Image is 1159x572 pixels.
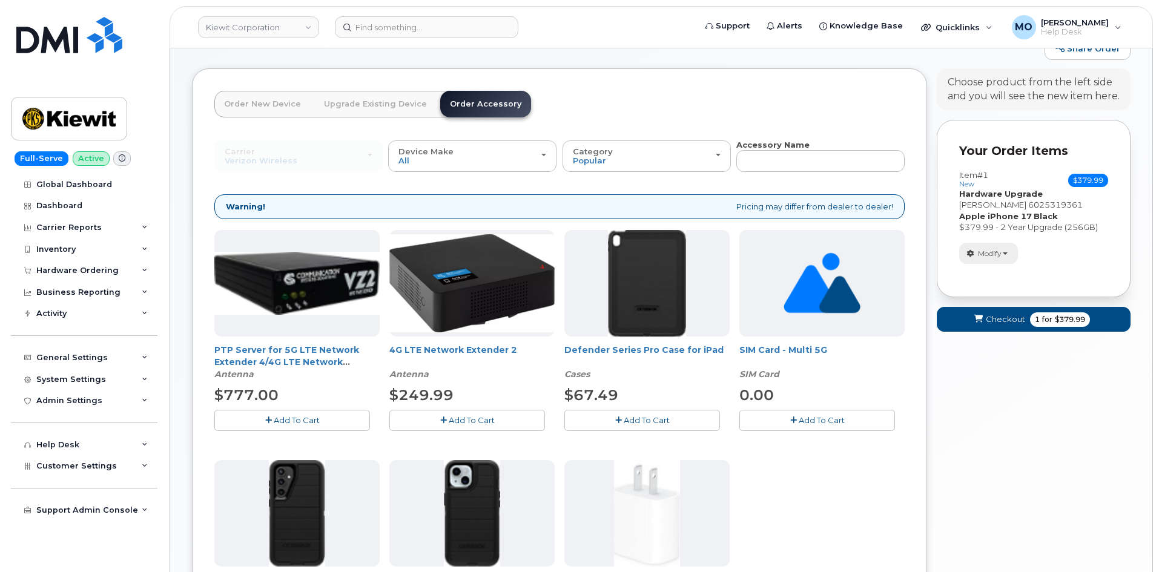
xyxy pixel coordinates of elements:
[959,222,1108,233] div: $379.99 - 2 Year Upgrade (256GB)
[608,230,686,337] img: defenderipad10thgen.png
[398,146,454,156] span: Device Make
[563,140,731,172] button: Category Popular
[335,16,518,38] input: Find something...
[784,230,860,337] img: no_image_found-2caef05468ed5679b831cfe6fc140e25e0c280774317ffc20a367ab7fd17291e.png
[1040,314,1055,325] span: for
[564,344,730,380] div: Defender Series Pro Case for iPad
[739,344,905,380] div: SIM Card - Multi 5G
[314,91,437,117] a: Upgrade Existing Device
[739,410,895,431] button: Add To Cart
[388,140,556,172] button: Device Make All
[573,146,613,156] span: Category
[959,189,1043,199] strong: Hardware Upgrade
[799,415,845,425] span: Add To Cart
[948,76,1120,104] div: Choose product from the left side and you will see the new item here.
[564,386,618,404] span: $67.49
[913,15,1001,39] div: Quicklinks
[1034,211,1058,221] strong: Black
[389,410,545,431] button: Add To Cart
[959,200,1026,209] span: [PERSON_NAME]
[1028,200,1083,209] span: 6025319361
[959,243,1018,264] button: Modify
[269,460,325,567] img: defenders23fe.png
[1003,15,1130,39] div: Mark Oyekunie
[192,28,1038,49] h1: New Order
[564,410,720,431] button: Add To Cart
[444,460,501,567] img: defenderiphone14.png
[830,20,903,32] span: Knowledge Base
[389,234,555,332] img: 4glte_extender.png
[214,91,311,117] a: Order New Device
[389,344,555,380] div: 4G LTE Network Extender 2
[214,410,370,431] button: Add To Cart
[959,171,988,188] h3: Item
[214,344,380,380] div: PTP Server for 5G LTE Network Extender 4/4G LTE Network Extender 3
[198,16,319,38] a: Kiewit Corporation
[398,156,409,165] span: All
[1035,314,1040,325] span: 1
[777,20,802,32] span: Alerts
[214,194,905,219] div: Pricing may differ from dealer to dealer!
[1068,174,1108,187] span: $379.99
[214,252,380,315] img: Casa_Sysem.png
[959,142,1108,160] p: Your Order Items
[937,307,1131,332] button: Checkout 1 for $379.99
[214,369,254,380] em: Antenna
[739,386,774,404] span: 0.00
[214,386,279,404] span: $777.00
[226,201,265,212] strong: Warning!
[986,314,1025,325] span: Checkout
[389,386,454,404] span: $249.99
[1055,314,1085,325] span: $379.99
[1041,27,1109,37] span: Help Desk
[624,415,670,425] span: Add To Cart
[1041,18,1109,27] span: [PERSON_NAME]
[614,460,680,567] img: apple20w.jpg
[564,344,724,355] a: Defender Series Pro Case for iPad
[959,180,974,188] small: new
[389,344,517,355] a: 4G LTE Network Extender 2
[1106,519,1150,563] iframe: Messenger Launcher
[697,14,758,38] a: Support
[739,369,779,380] em: SIM Card
[977,170,988,180] span: #1
[1015,20,1032,35] span: MO
[978,248,1002,259] span: Modify
[959,211,1032,221] strong: Apple iPhone 17
[214,344,359,380] a: PTP Server for 5G LTE Network Extender 4/4G LTE Network Extender 3
[739,344,827,355] a: SIM Card - Multi 5G
[811,14,911,38] a: Knowledge Base
[573,156,606,165] span: Popular
[564,369,590,380] em: Cases
[716,20,750,32] span: Support
[936,22,980,32] span: Quicklinks
[274,415,320,425] span: Add To Cart
[440,91,531,117] a: Order Accessory
[758,14,811,38] a: Alerts
[389,369,429,380] em: Antenna
[736,140,810,150] strong: Accessory Name
[449,415,495,425] span: Add To Cart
